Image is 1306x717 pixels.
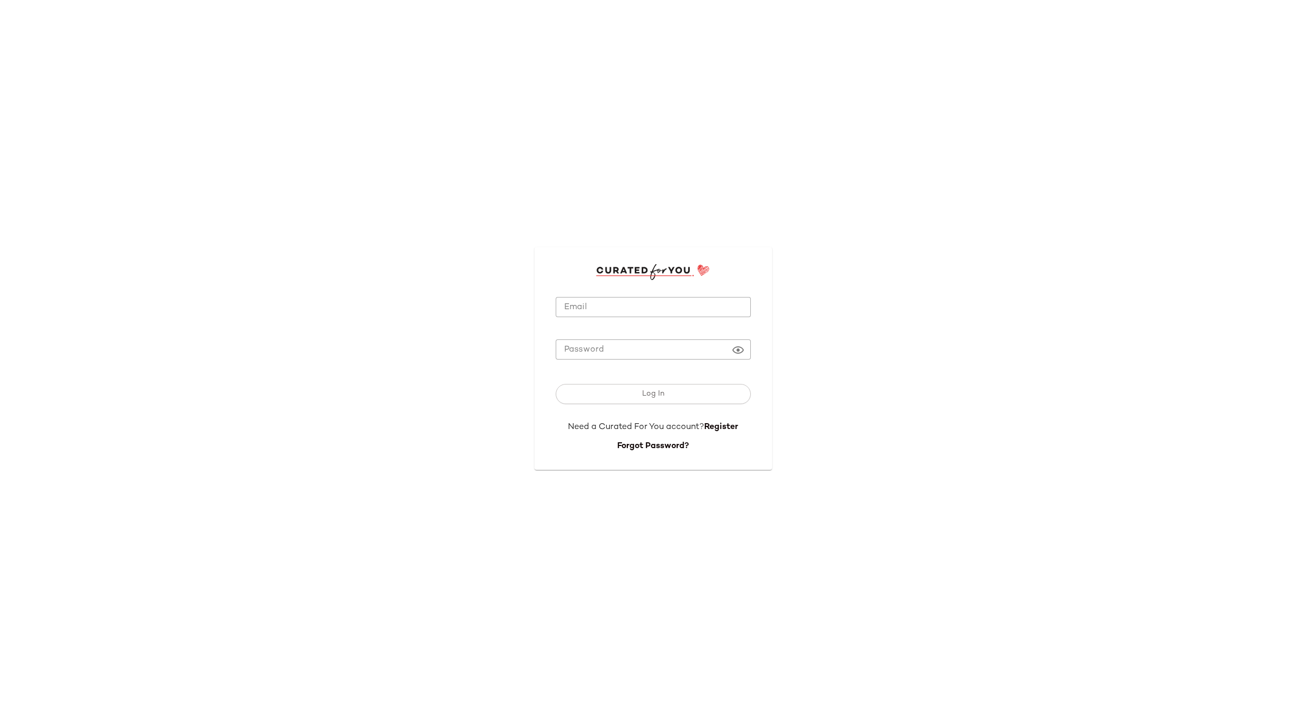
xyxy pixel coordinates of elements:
[704,423,738,432] a: Register
[596,264,710,280] img: cfy_login_logo.DGdB1djN.svg
[642,390,664,398] span: Log In
[617,442,689,451] a: Forgot Password?
[568,423,704,432] span: Need a Curated For You account?
[556,384,751,404] button: Log In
